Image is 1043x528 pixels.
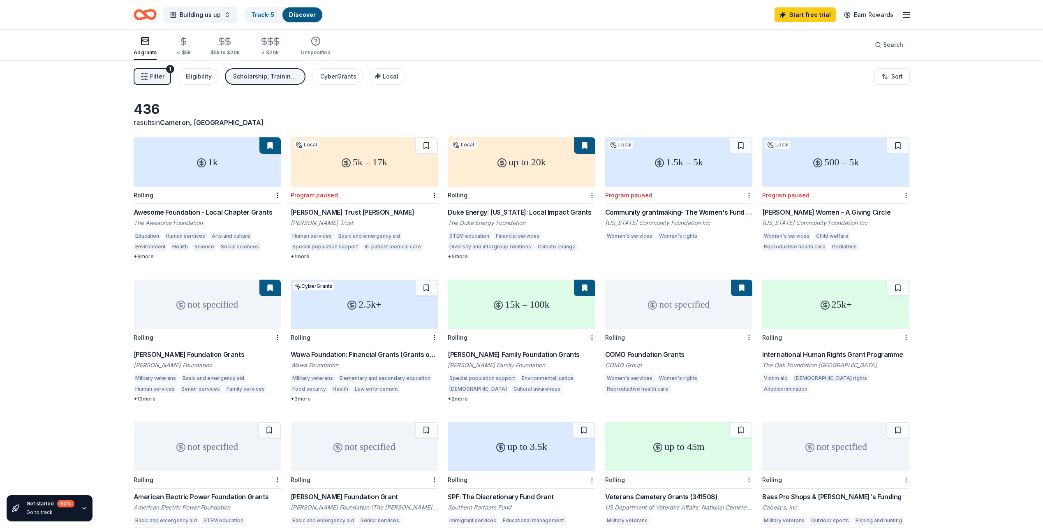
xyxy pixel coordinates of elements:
[830,243,858,251] div: Pediatrics
[605,192,652,199] div: Program paused
[134,243,167,251] div: Environment
[134,280,281,402] a: not specifiedRolling[PERSON_NAME] Foundation Grants[PERSON_NAME] FoundationMilitary veteransBasic...
[134,385,176,393] div: Human services
[605,503,752,512] div: US Department of Veterans Affairs: National Cemetery System
[291,476,310,483] div: Rolling
[291,350,438,359] div: Wawa Foundation: Financial Grants (Grants over $2,500)
[134,232,161,240] div: Education
[291,280,438,329] div: 2.5k+
[134,5,157,24] a: Home
[605,361,752,369] div: COMO Group
[448,492,595,502] div: SPF: The Discretionary Fund Grant
[448,219,595,227] div: The Duke Energy Foundation
[176,49,191,56] div: ≤ $5k
[370,68,405,85] button: Local
[134,280,281,329] div: not specified
[291,334,310,341] div: Rolling
[762,207,909,217] div: [PERSON_NAME] Women – A Giving Circle
[291,137,438,260] a: 5k – 17kLocalProgram paused[PERSON_NAME] Trust [PERSON_NAME][PERSON_NAME] TrustHuman servicesBasi...
[291,219,438,227] div: [PERSON_NAME] Trust
[448,476,467,483] div: Rolling
[762,350,909,359] div: International Human Rights Grant Programme
[451,141,476,149] div: Local
[605,476,625,483] div: Rolling
[210,49,240,56] div: $5k to $20k
[134,350,281,359] div: [PERSON_NAME] Foundation Grants
[134,219,281,227] div: The Awesome Foundation
[657,232,699,240] div: Women's rights
[134,101,281,118] div: 436
[171,243,190,251] div: Health
[251,11,274,18] a: Track· 5
[259,33,281,60] button: > $20k
[608,141,633,149] div: Local
[762,232,811,240] div: Women's services
[762,361,909,369] div: The Oak Foundation [GEOGRAPHIC_DATA]
[210,232,252,240] div: Arts and culture
[219,243,261,251] div: Social sciences
[883,40,903,50] span: Search
[225,68,305,85] button: Scholarship, Training and capacity building, General operations
[291,374,335,382] div: Military veterans
[176,33,191,60] button: ≤ $5k
[605,334,625,341] div: Rolling
[134,192,153,199] div: Rolling
[291,243,360,251] div: Special population support
[134,503,281,512] div: American Electric Power Foundation
[448,334,467,341] div: Rolling
[26,509,74,516] div: Go to track
[448,350,595,359] div: [PERSON_NAME] Family Foundation Grants
[448,207,595,217] div: Duke Energy: [US_STATE]: Local Impact Grants
[448,243,533,251] div: Diversity and intergroup relations
[134,492,281,502] div: American Electric Power Foundation Grants
[363,243,423,251] div: In-patient medical care
[762,385,809,393] div: Antidiscrimination
[134,118,281,127] div: results
[301,33,331,60] button: Unspecified
[164,232,207,240] div: Human services
[160,118,264,127] span: Cameron, [GEOGRAPHIC_DATA]
[605,137,752,187] div: 1.5k – 5k
[775,7,836,22] a: Start free trial
[134,374,178,382] div: Military veterans
[448,422,595,471] div: up to 3.5k
[762,516,806,525] div: Military veterans
[26,500,74,507] div: Get started
[134,68,171,85] button: Filter1
[762,137,909,187] div: 500 – 5k
[605,219,752,227] div: [US_STATE] Community Foundation Inc
[657,374,699,382] div: Women's rights
[353,385,400,393] div: Law enforcement
[150,72,164,81] span: Filter
[448,253,595,260] div: + 5 more
[134,396,281,402] div: + 19 more
[291,385,328,393] div: Food security
[163,7,237,23] button: Building us up
[134,33,157,60] button: All grants
[359,516,401,525] div: Senior services
[448,137,595,260] a: up to 20kLocalRollingDuke Energy: [US_STATE]: Local Impact GrantsThe Duke Energy FoundationSTEM e...
[605,422,752,527] a: up to 45mRollingVeterans Cemetery Grants (341508)US Department of Veterans Affairs: National Ceme...
[180,385,222,393] div: Senior services
[762,192,809,199] div: Program paused
[383,73,398,80] span: Local
[605,280,752,396] a: not specifiedRollingCOMO Foundation GrantsCOMO GroupWomen's servicesWomen's rightsReproductive he...
[501,516,566,525] div: Educational management
[762,476,782,483] div: Rolling
[536,243,577,251] div: Climate change
[762,422,909,471] div: not specified
[210,33,240,60] button: $5k to $20k
[762,334,782,341] div: Rolling
[294,141,319,149] div: Local
[605,492,752,502] div: Veterans Cemetery Grants (341508)
[762,503,909,512] div: Cabela's, Inc.
[448,280,595,402] a: 15k – 100kRolling[PERSON_NAME] Family Foundation Grants[PERSON_NAME] Family FoundationSpecial pop...
[448,396,595,402] div: + 2 more
[868,37,910,53] button: Search
[155,118,264,127] span: in
[293,282,334,290] div: CyberGrants
[331,385,350,393] div: Health
[301,49,331,56] div: Unspecified
[605,350,752,359] div: COMO Foundation Grants
[193,243,216,251] div: Science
